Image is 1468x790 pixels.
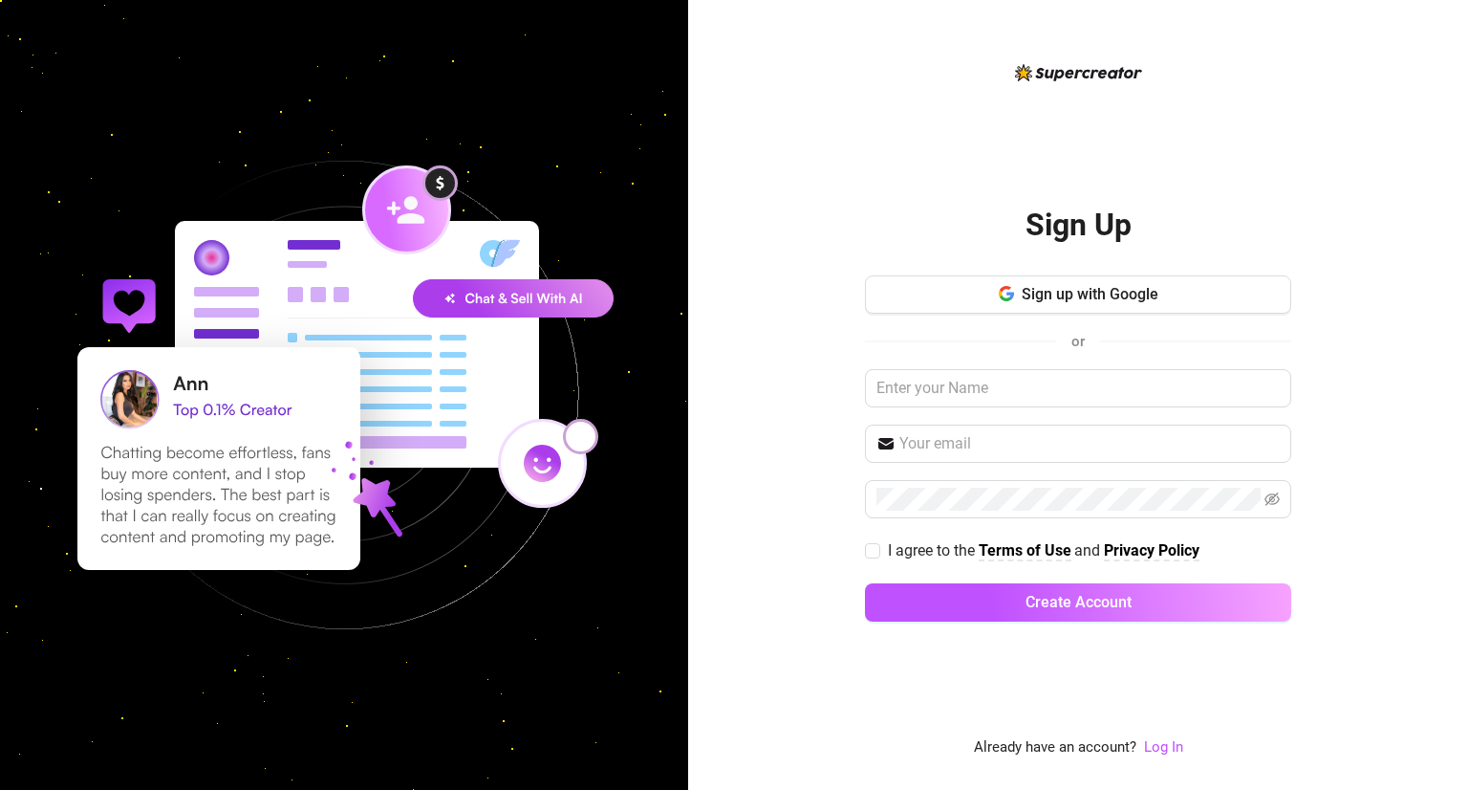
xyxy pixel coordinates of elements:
input: Your email [899,432,1280,455]
span: Already have an account? [974,736,1136,759]
span: and [1074,541,1104,560]
span: or [1071,333,1085,350]
strong: Terms of Use [979,541,1071,560]
strong: Privacy Policy [1104,541,1199,560]
a: Privacy Policy [1104,541,1199,561]
button: Sign up with Google [865,275,1291,314]
img: signup-background-D0MIrEPF.svg [13,64,675,726]
span: eye-invisible [1264,492,1280,507]
span: Sign up with Google [1022,285,1158,303]
button: Create Account [865,583,1291,622]
a: Log In [1144,736,1183,759]
a: Log In [1144,738,1183,756]
span: Create Account [1025,593,1132,611]
img: logo-BBDzfeDw.svg [1015,64,1142,81]
span: I agree to the [888,541,979,560]
input: Enter your Name [865,369,1291,407]
h2: Sign Up [1025,206,1132,245]
a: Terms of Use [979,541,1071,561]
